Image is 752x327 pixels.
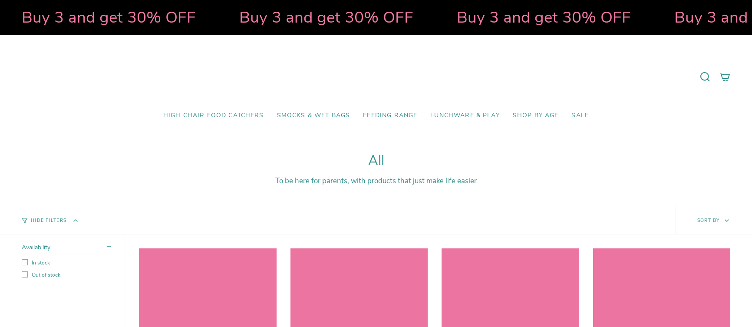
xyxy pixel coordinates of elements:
a: Smocks & Wet Bags [270,106,357,126]
span: Availability [22,243,50,251]
span: Feeding Range [363,112,417,119]
span: Sort by [697,217,720,224]
label: Out of stock [22,271,111,278]
summary: Availability [22,243,111,254]
span: To be here for parents, with products that just make life easier [275,176,477,186]
a: SALE [565,106,595,126]
span: Lunchware & Play [430,112,499,119]
h1: All [22,153,730,169]
strong: Buy 3 and get 30% OFF [238,7,412,28]
a: Mumma’s Little Helpers [301,48,451,106]
a: Shop by Age [506,106,565,126]
strong: Buy 3 and get 30% OFF [20,7,195,28]
a: High Chair Food Catchers [157,106,270,126]
button: Sort by [675,207,752,234]
span: SALE [571,112,589,119]
label: In stock [22,259,111,266]
span: Smocks & Wet Bags [277,112,350,119]
a: Lunchware & Play [424,106,506,126]
a: Feeding Range [356,106,424,126]
span: High Chair Food Catchers [163,112,264,119]
span: Hide Filters [31,218,66,223]
span: Shop by Age [513,112,559,119]
strong: Buy 3 and get 30% OFF [455,7,630,28]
